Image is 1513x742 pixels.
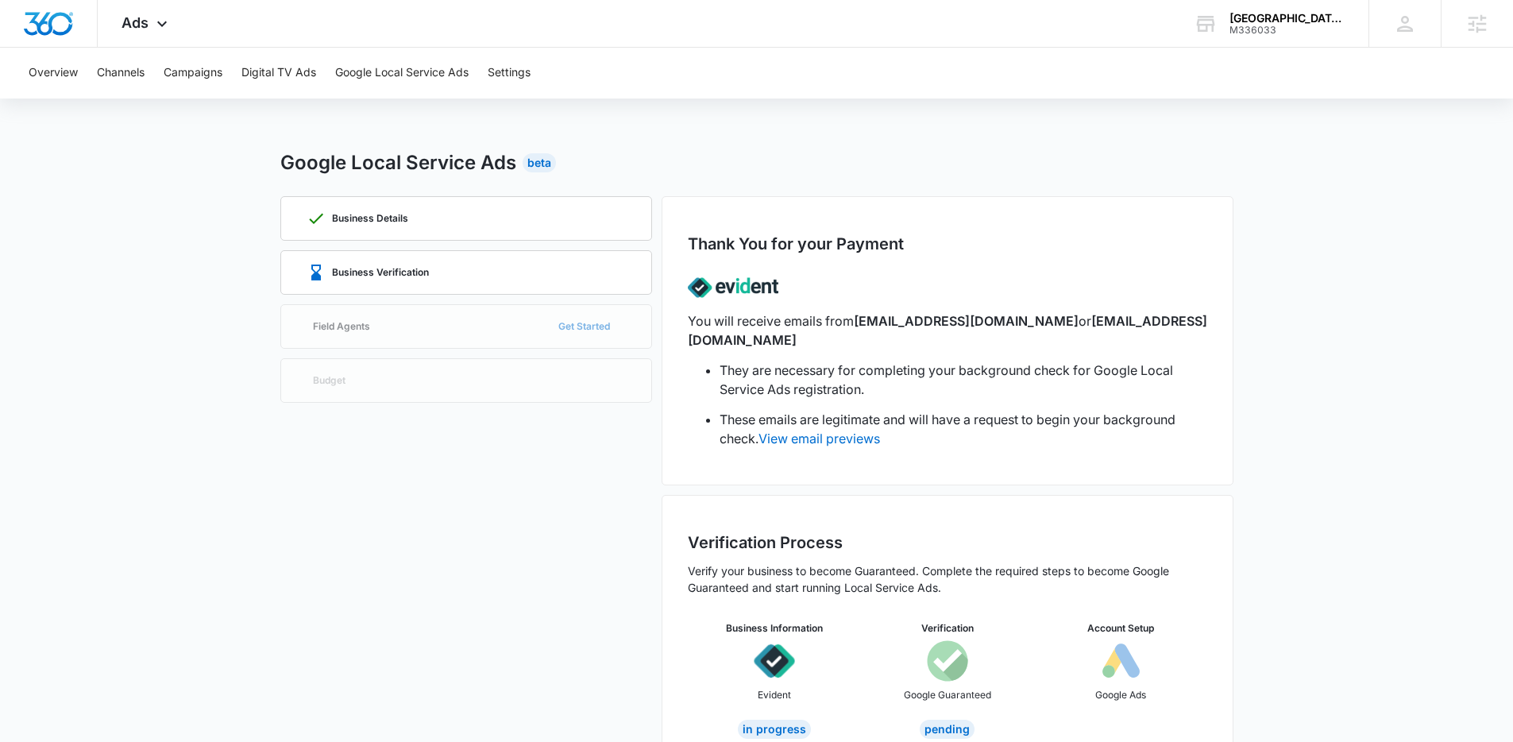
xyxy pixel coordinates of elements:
[854,313,1079,329] span: [EMAIL_ADDRESS][DOMAIN_NAME]
[758,688,791,702] p: Evident
[927,640,968,682] img: icon-googleGuaranteed.svg
[688,311,1207,350] p: You will receive emails from or
[122,14,149,31] span: Ads
[1100,640,1141,682] img: icon-googleAds-b.svg
[29,48,78,99] button: Overview
[332,268,429,277] p: Business Verification
[688,313,1207,348] span: [EMAIL_ADDRESS][DOMAIN_NAME]
[688,562,1207,596] p: Verify your business to become Guaranteed. Complete the required steps to become Google Guarantee...
[335,48,469,99] button: Google Local Service Ads
[920,720,975,739] div: Pending
[280,250,652,295] a: Business Verification
[280,196,652,241] a: Business Details
[523,153,556,172] div: Beta
[904,688,991,702] p: Google Guaranteed
[241,48,316,99] button: Digital TV Ads
[738,720,811,739] div: In Progress
[1095,688,1146,702] p: Google Ads
[688,232,904,256] h2: Thank You for your Payment
[921,621,974,636] h3: Verification
[332,214,408,223] p: Business Details
[164,48,222,99] button: Campaigns
[488,48,531,99] button: Settings
[1229,12,1345,25] div: account name
[758,431,880,446] a: View email previews
[97,48,145,99] button: Channels
[720,361,1207,399] li: They are necessary for completing your background check for Google Local Service Ads registration.
[280,149,516,177] h2: Google Local Service Ads
[1087,621,1154,636] h3: Account Setup
[688,264,778,311] img: lsa-evident
[720,410,1207,448] li: These emails are legitimate and will have a request to begin your background check.
[1229,25,1345,36] div: account id
[754,640,795,682] img: icon-evident.svg
[726,621,823,636] h3: Business Information
[688,531,1207,555] h2: Verification Process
